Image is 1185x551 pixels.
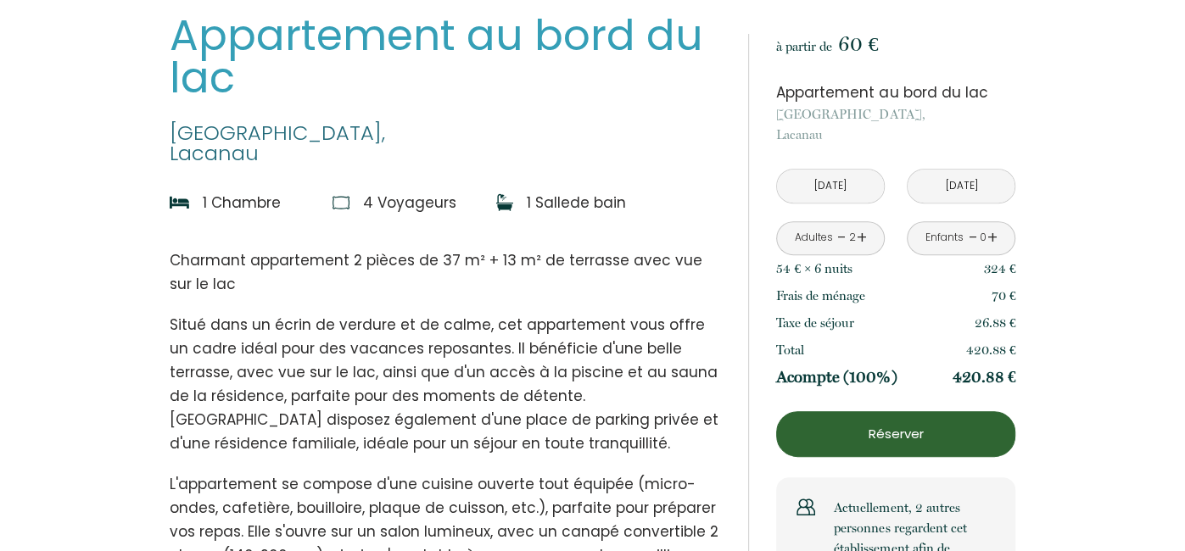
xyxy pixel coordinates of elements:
[776,313,854,333] p: Taxe de séjour
[170,313,726,455] p: Situé dans un écrin de verdure et de calme, cet appartement vous offre un cadre idéal pour des va...
[776,104,1015,145] p: Lacanau
[170,14,726,99] p: Appartement au bord du lac
[797,498,815,516] img: users
[333,194,349,211] img: guests
[975,313,1016,333] p: 26.88 €
[776,367,897,387] p: Acompte (100%)
[987,225,998,251] a: +
[908,170,1015,203] input: Départ
[776,340,804,360] p: Total
[170,123,726,143] span: [GEOGRAPHIC_DATA],
[776,411,1015,457] button: Réserver
[968,225,977,251] a: -
[782,424,1009,444] p: Réserver
[953,367,1016,387] p: 420.88 €
[170,123,726,164] p: Lacanau
[203,191,281,214] p: 1 Chambre
[170,248,726,296] p: Charmant appartement 2 pièces de 37 m² + 13 m² de terrasse avec vue sur le lac
[847,261,852,276] span: s
[776,259,852,279] p: 54 € × 6 nuit
[984,259,1016,279] p: 324 €
[794,230,832,246] div: Adultes
[776,104,1015,125] span: [GEOGRAPHIC_DATA],
[837,225,847,251] a: -
[979,230,987,246] div: 0
[992,286,1016,306] p: 70 €
[838,32,878,56] span: 60 €
[363,191,456,214] p: 4 Voyageur
[449,192,456,213] span: s
[527,191,626,214] p: 1 Salle de bain
[857,225,867,251] a: +
[966,340,1016,360] p: 420.88 €
[925,230,964,246] div: Enfants
[776,286,865,306] p: Frais de ménage
[777,170,884,203] input: Arrivée
[848,230,857,246] div: 2
[776,81,1015,104] p: Appartement au bord du lac
[776,39,832,54] span: à partir de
